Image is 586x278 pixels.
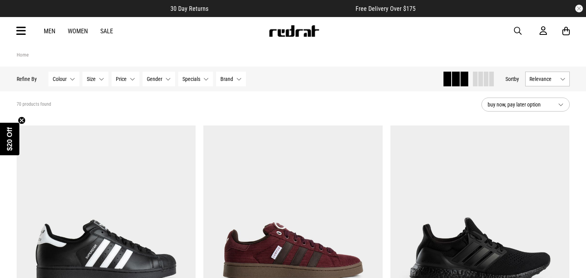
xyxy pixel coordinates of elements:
button: Brand [216,72,246,86]
span: Colour [53,76,67,82]
span: Gender [147,76,162,82]
span: Specials [182,76,200,82]
button: Gender [143,72,175,86]
button: Sortby [505,74,519,84]
iframe: Customer reviews powered by Trustpilot [224,5,340,12]
button: buy now, pay later option [481,98,570,112]
button: Size [82,72,108,86]
span: 70 products found [17,101,51,108]
button: Price [112,72,139,86]
span: Size [87,76,96,82]
button: Specials [178,72,213,86]
span: $20 Off [6,127,14,151]
span: Brand [220,76,233,82]
span: Relevance [529,76,557,82]
a: Sale [100,27,113,35]
a: Women [68,27,88,35]
span: Free Delivery Over $175 [356,5,416,12]
span: by [514,76,519,82]
span: Price [116,76,127,82]
span: buy now, pay later option [488,100,552,109]
img: Redrat logo [268,25,320,37]
a: Home [17,52,29,58]
button: Relevance [525,72,570,86]
p: Refine By [17,76,37,82]
button: Colour [48,72,79,86]
button: Close teaser [18,117,26,124]
span: 30 Day Returns [170,5,208,12]
a: Men [44,27,55,35]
